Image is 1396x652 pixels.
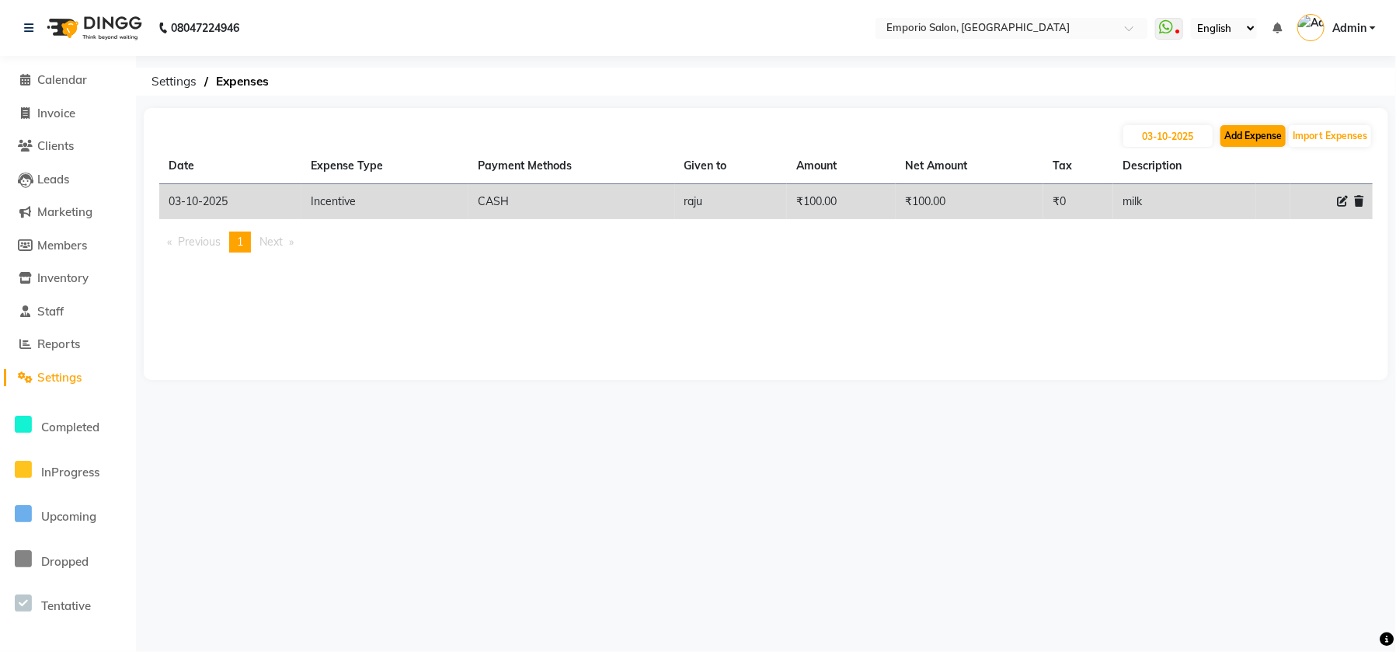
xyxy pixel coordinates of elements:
[896,184,1044,220] td: ₹100.00
[37,72,87,87] span: Calendar
[4,237,132,255] a: Members
[1043,148,1113,184] th: Tax
[4,204,132,221] a: Marketing
[787,148,895,184] th: Amount
[1113,184,1255,220] td: milk
[1332,20,1366,37] span: Admin
[787,184,895,220] td: ₹100.00
[41,509,96,524] span: Upcoming
[178,235,221,249] span: Previous
[1113,148,1255,184] th: Description
[37,270,89,285] span: Inventory
[4,369,132,387] a: Settings
[37,138,74,153] span: Clients
[675,148,788,184] th: Given to
[37,304,64,319] span: Staff
[301,148,468,184] th: Expense Type
[468,148,675,184] th: Payment Methods
[4,71,132,89] a: Calendar
[1297,14,1325,41] img: Admin
[4,336,132,354] a: Reports
[41,420,99,434] span: Completed
[37,370,82,385] span: Settings
[41,554,89,569] span: Dropped
[259,235,283,249] span: Next
[1123,125,1213,147] input: PLACEHOLDER.DATE
[144,68,204,96] span: Settings
[40,6,146,50] img: logo
[159,184,301,220] td: 03-10-2025
[159,232,1373,253] nav: Pagination
[4,303,132,321] a: Staff
[4,270,132,288] a: Inventory
[37,336,80,351] span: Reports
[37,204,92,219] span: Marketing
[4,105,132,123] a: Invoice
[1289,125,1371,147] button: Import Expenses
[41,465,99,479] span: InProgress
[675,184,788,220] td: raju
[301,184,468,220] td: Incentive
[1220,125,1286,147] button: Add Expense
[37,172,69,187] span: Leads
[37,106,75,120] span: Invoice
[237,235,243,249] span: 1
[37,238,87,253] span: Members
[159,148,301,184] th: Date
[41,598,91,613] span: Tentative
[4,138,132,155] a: Clients
[1043,184,1113,220] td: ₹0
[468,184,675,220] td: CASH
[171,6,239,50] b: 08047224946
[896,148,1044,184] th: Net Amount
[4,171,132,189] a: Leads
[208,68,277,96] span: Expenses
